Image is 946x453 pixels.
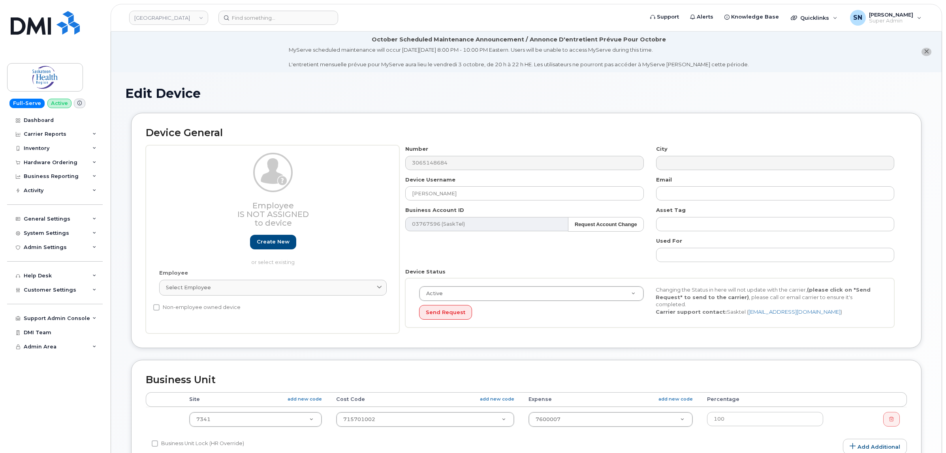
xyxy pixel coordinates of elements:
[656,206,686,214] label: Asset Tag
[159,258,387,266] p: or select existing
[343,416,375,422] span: 715701002
[480,396,514,402] a: add new code
[419,286,643,301] a: Active
[405,145,428,153] label: Number
[536,416,560,422] span: 7600007
[405,206,464,214] label: Business Account ID
[405,268,446,275] label: Device Status
[568,217,644,232] button: Request Account Change
[749,309,841,315] a: [EMAIL_ADDRESS][DOMAIN_NAME]
[922,48,931,56] button: close notification
[254,218,292,228] span: to device
[182,392,329,406] th: Site
[159,280,387,296] a: Select employee
[656,145,668,153] label: City
[658,396,693,402] a: add new code
[656,176,672,183] label: Email
[650,286,886,315] div: Changing the Status in here will not update with the carrier, , please call or email carrier to e...
[152,439,244,448] label: Business Unit Lock (HR Override)
[575,221,637,227] strong: Request Account Change
[288,396,322,402] a: add new code
[656,286,871,300] strong: (please click on "Send Request" to send to the carrier)
[125,86,927,100] h1: Edit Device
[656,309,727,315] strong: Carrier support contact:
[153,304,160,311] input: Non-employee owned device
[146,127,907,139] h2: Device General
[152,440,158,447] input: Business Unit Lock (HR Override)
[329,392,521,406] th: Cost Code
[421,290,443,297] span: Active
[159,269,188,277] label: Employee
[405,176,455,183] label: Device Username
[159,201,387,227] h3: Employee
[196,416,211,422] span: 7341
[146,374,907,386] h2: Business Unit
[166,284,211,291] span: Select employee
[700,392,830,406] th: Percentage
[190,412,322,427] a: 7341
[237,210,309,219] span: Is not assigned
[419,305,472,320] button: Send Request
[289,46,749,68] div: MyServe scheduled maintenance will occur [DATE][DATE] 8:00 PM - 10:00 PM Eastern. Users will be u...
[521,392,700,406] th: Expense
[153,303,241,312] label: Non-employee owned device
[337,412,514,427] a: 715701002
[656,237,682,245] label: Used For
[529,412,692,427] a: 7600007
[372,36,666,44] div: October Scheduled Maintenance Announcement / Annonce D'entretient Prévue Pour Octobre
[250,235,296,249] a: Create new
